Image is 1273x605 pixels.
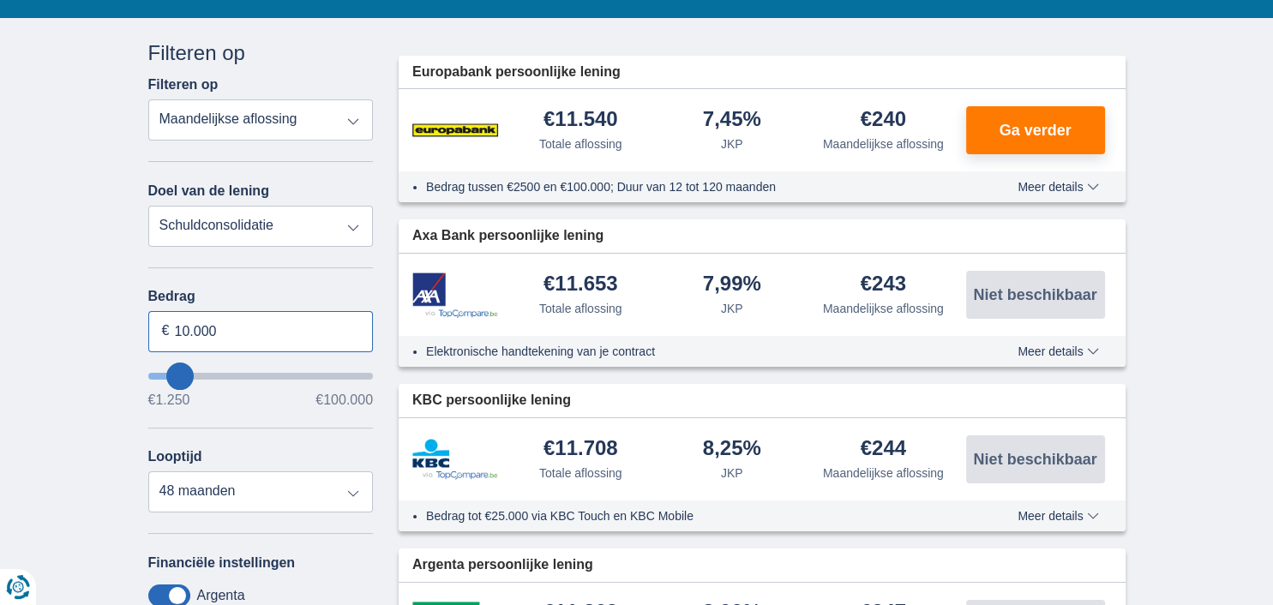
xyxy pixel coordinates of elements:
[148,393,190,407] span: €1.250
[721,300,743,317] div: JKP
[412,226,603,246] span: Axa Bank persoonlijke lening
[539,135,622,153] div: Totale aflossing
[721,135,743,153] div: JKP
[426,507,955,524] li: Bedrag tot €25.000 via KBC Touch en KBC Mobile
[543,438,618,461] div: €11.708
[1005,180,1111,194] button: Meer details
[543,273,618,297] div: €11.653
[197,588,245,603] label: Argenta
[703,438,761,461] div: 8,25%
[861,273,906,297] div: €243
[148,555,296,571] label: Financiële instellingen
[539,464,622,482] div: Totale aflossing
[1018,345,1098,357] span: Meer details
[703,109,761,132] div: 7,45%
[1005,509,1111,523] button: Meer details
[412,109,498,152] img: product.pl.alt Europabank
[973,452,1096,467] span: Niet beschikbaar
[966,435,1105,483] button: Niet beschikbaar
[999,123,1071,138] span: Ga verder
[426,343,955,360] li: Elektronische handtekening van je contract
[539,300,622,317] div: Totale aflossing
[823,464,944,482] div: Maandelijkse aflossing
[315,393,373,407] span: €100.000
[412,273,498,318] img: product.pl.alt Axa Bank
[1018,510,1098,522] span: Meer details
[148,183,269,199] label: Doel van de lening
[148,77,219,93] label: Filteren op
[412,63,621,82] span: Europabank persoonlijke lening
[703,273,761,297] div: 7,99%
[412,555,593,575] span: Argenta persoonlijke lening
[148,373,374,380] input: wantToBorrow
[412,439,498,480] img: product.pl.alt KBC
[966,271,1105,319] button: Niet beschikbaar
[1018,181,1098,193] span: Meer details
[973,287,1096,302] span: Niet beschikbaar
[148,289,374,304] label: Bedrag
[861,109,906,132] div: €240
[148,39,374,68] div: Filteren op
[823,300,944,317] div: Maandelijkse aflossing
[162,321,170,341] span: €
[966,106,1105,154] button: Ga verder
[823,135,944,153] div: Maandelijkse aflossing
[426,178,955,195] li: Bedrag tussen €2500 en €100.000; Duur van 12 tot 120 maanden
[721,464,743,482] div: JKP
[148,449,202,464] label: Looptijd
[861,438,906,461] div: €244
[412,391,571,410] span: KBC persoonlijke lening
[1005,344,1111,358] button: Meer details
[543,109,618,132] div: €11.540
